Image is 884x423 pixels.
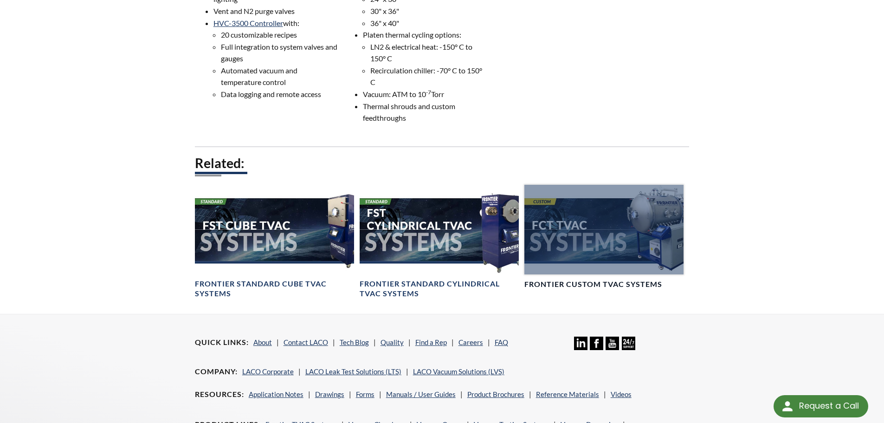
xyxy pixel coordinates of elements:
div: Request a Call [774,395,868,417]
a: HVC-3500 Controller [213,19,283,27]
li: Automated vacuum and temperature control [221,65,337,88]
li: Data logging and remote access [221,88,337,100]
a: FCT TVAC Systems headerFrontier Custom TVAC Systems [524,185,684,289]
a: Tech Blog [340,338,369,346]
li: Recirculation chiller: -70° C to 150° C [370,65,487,88]
h4: Quick Links [195,338,249,347]
h4: Frontier Custom TVAC Systems [524,280,662,289]
img: 24/7 Support Icon [622,337,635,350]
img: round button [780,399,795,414]
a: Product Brochures [467,390,524,398]
li: 36" x 40" [370,17,487,29]
li: LN2 & electrical heat: -150° C to 150° C [370,41,487,65]
a: Careers [458,338,483,346]
a: LACO Vacuum Solutions (LVS) [413,367,504,376]
li: Platen thermal cycling options: [363,29,487,88]
li: 30" x 36" [370,5,487,17]
a: Quality [381,338,404,346]
li: with: [213,17,337,100]
a: About [253,338,272,346]
a: FST Cube TVAC Systems headerFrontier Standard Cube TVAC Systems [195,185,354,299]
a: Contact LACO [284,338,328,346]
a: Application Notes [249,390,303,398]
a: Reference Materials [536,390,599,398]
li: Thermal shrouds and custom feedthroughs [363,100,487,124]
a: Manuals / User Guides [386,390,456,398]
a: Videos [611,390,632,398]
a: Drawings [315,390,344,398]
h4: Company [195,367,238,377]
sup: -7 [426,89,431,96]
h4: Resources [195,390,244,399]
li: Vacuum: ATM to 10 Torr [363,88,487,100]
a: LACO Corporate [242,367,294,376]
a: FST Cylindrical TVAC Systems headerFrontier Standard Cylindrical TVAC Systems [360,185,519,299]
a: 24/7 Support [622,343,635,351]
li: 20 customizable recipes [221,29,337,41]
a: FAQ [495,338,508,346]
h4: Frontier Standard Cube TVAC Systems [195,279,354,299]
li: Full integration to system valves and gauges [221,41,337,65]
a: Find a Rep [415,338,447,346]
h2: Related: [195,155,690,172]
a: Forms [356,390,374,398]
li: Vent and N2 purge valves [213,5,337,17]
div: Request a Call [799,395,859,416]
h4: Frontier Standard Cylindrical TVAC Systems [360,279,519,299]
a: LACO Leak Test Solutions (LTS) [305,367,401,376]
